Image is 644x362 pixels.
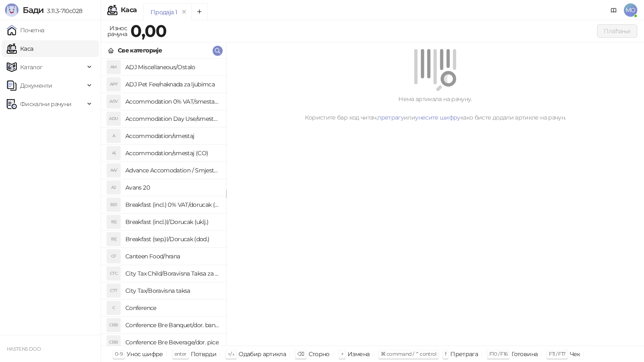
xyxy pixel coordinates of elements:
[5,3,18,17] img: Logo
[445,351,446,357] span: f
[125,95,219,108] h4: Accommodation 0% VAT/smestaj 0% PDV
[228,351,234,357] span: ↑/↓
[125,318,219,332] h4: Conference Bre Banquet/dor. banket
[107,60,120,74] div: AM
[121,7,137,13] div: Каса
[107,267,120,280] div: CTC
[151,8,177,17] div: Продаја 1
[489,351,507,357] span: F10 / F16
[239,349,286,359] div: Одабир артикла
[415,114,460,121] a: унесите шифру
[597,24,637,38] button: Плаћање
[107,146,120,160] div: A(
[107,164,120,177] div: AA/
[130,21,166,41] strong: 0,00
[107,129,120,143] div: A
[125,301,219,315] h4: Conference
[107,284,120,297] div: CTT
[125,129,219,143] h4: Accommodation/smestaj
[549,351,565,357] span: F11 / F17
[125,112,219,125] h4: Accommodation Day Use/smestaj dnevni boravak
[191,349,217,359] div: Потврди
[7,40,33,57] a: Каса
[107,78,120,91] div: APF
[20,96,71,112] span: Фискални рачуни
[115,351,122,357] span: 0-9
[174,351,187,357] span: enter
[624,3,637,17] span: MO
[125,336,219,349] h4: Conference Bre Beverage/dor. pice
[512,349,538,359] div: Готовина
[607,3,621,17] a: Документација
[377,114,404,121] a: претрагу
[125,164,219,177] h4: Advance Accomodation / Smjestaj Avans
[107,95,120,108] div: A0V
[125,198,219,211] h4: Breakfast (incl.) 0% VAT/dorucak (uklj.) 0% PDV
[23,5,44,15] span: Бади
[7,346,41,352] small: HASTENS DOO
[450,349,478,359] div: Претрага
[7,22,44,39] a: Почетна
[125,250,219,263] h4: Canteen Food/hrana
[44,7,82,15] span: 3.11.3-710c028
[107,215,120,229] div: B((
[125,78,219,91] h4: ADJ Pet Fee/naknada za ljubimca
[309,349,330,359] div: Сторно
[127,349,163,359] div: Унос шифре
[125,284,219,297] h4: City Tax/Boravisna taksa
[125,267,219,280] h4: City Tax Child/Boravisna Taksa za decu
[101,59,226,346] div: grid
[191,3,208,20] button: Add tab
[106,23,129,39] div: Износ рачуна
[125,146,219,160] h4: Accommodation/smestaj (CO)
[570,349,580,359] div: Чек
[107,181,120,194] div: A2
[107,198,120,211] div: B(0
[20,77,52,94] span: Документи
[179,8,190,16] button: remove
[341,351,343,357] span: +
[381,351,436,357] span: ⌘ command / ⌃ control
[348,349,369,359] div: Измена
[107,232,120,246] div: B((
[297,351,304,357] span: ⌫
[107,301,120,315] div: C
[107,250,120,263] div: CF
[125,232,219,246] h4: Breakfast (sep.)l/Dorucak (dod.)
[107,336,120,349] div: CBB
[125,60,219,74] h4: ADJ Miscellaneous/Ostalo
[125,215,219,229] h4: Breakfast (incl.)l/Dorucak (uklj.)
[107,318,120,332] div: CBB
[20,59,43,76] span: Каталог
[107,112,120,125] div: ADU
[118,46,162,55] div: Све категорије
[125,181,219,194] h4: Avans 20
[236,94,634,122] div: Нема артикала на рачуну. Користите бар код читач, или како бисте додали артикле на рачун.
